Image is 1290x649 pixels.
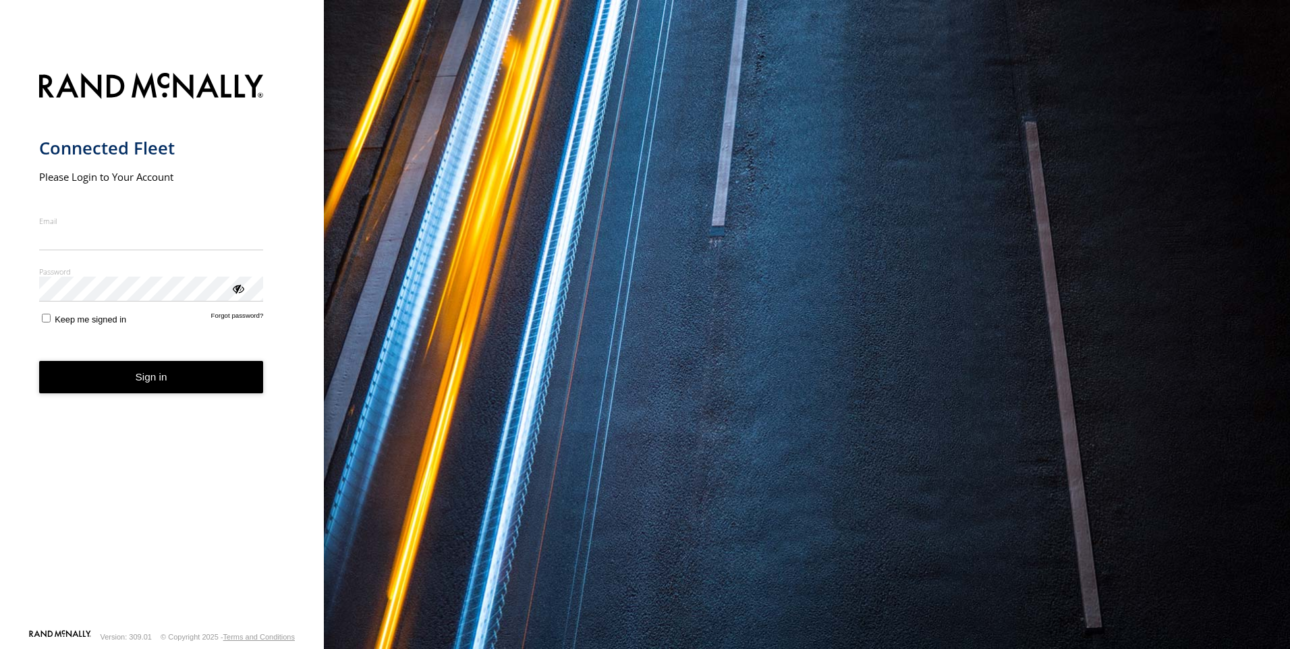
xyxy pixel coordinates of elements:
[231,281,244,295] div: ViewPassword
[223,633,295,641] a: Terms and Conditions
[55,314,126,324] span: Keep me signed in
[39,266,264,277] label: Password
[39,170,264,184] h2: Please Login to Your Account
[101,633,152,641] div: Version: 309.01
[161,633,295,641] div: © Copyright 2025 -
[39,137,264,159] h1: Connected Fleet
[29,630,91,644] a: Visit our Website
[39,361,264,394] button: Sign in
[211,312,264,324] a: Forgot password?
[39,216,264,226] label: Email
[42,314,51,322] input: Keep me signed in
[39,65,285,629] form: main
[39,70,264,105] img: Rand McNally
